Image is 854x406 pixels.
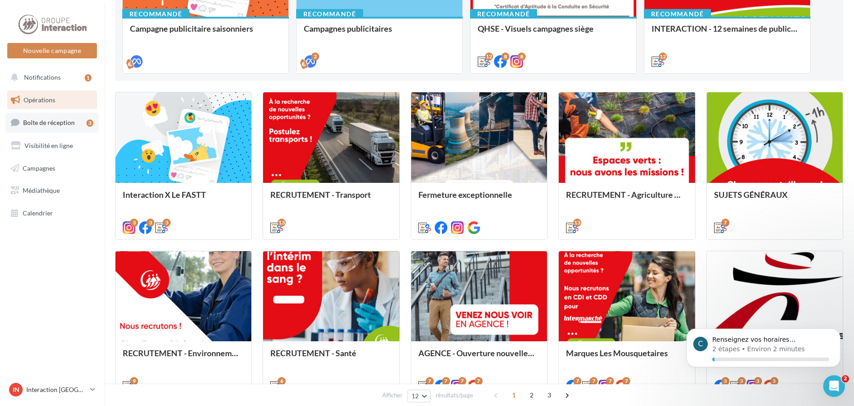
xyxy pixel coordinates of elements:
p: Interaction [GEOGRAPHIC_DATA] [26,385,86,394]
div: RECRUTEMENT - Transport [270,190,392,208]
a: IN Interaction [GEOGRAPHIC_DATA] [7,381,97,398]
div: Campagne publicitaire saisonniers [130,24,281,42]
div: 7 [458,377,466,385]
span: Afficher [382,391,403,400]
div: QHSE - Visuels campagnes siège [478,24,629,42]
div: Recommandé [644,9,711,19]
div: 7 [721,219,729,227]
span: Notifications [24,73,61,81]
a: Visibilité en ligne [5,136,99,155]
div: Campagnes publicitaires [304,24,455,42]
div: 7 [426,377,434,385]
div: Fermeture exceptionnelle [418,190,540,208]
button: Notifications 1 [5,68,95,87]
div: RECRUTEMENT - Santé [270,349,392,367]
span: Campagnes [23,164,55,172]
span: Visibilité en ligne [24,142,73,149]
div: 3 [146,219,154,227]
div: 7 [475,377,483,385]
span: 12 [412,392,419,400]
div: 1 [85,74,91,81]
div: RECRUTEMENT - Agriculture / Espaces verts [566,190,687,208]
span: 2 [524,388,539,402]
a: Médiathèque [5,181,99,200]
div: Recommandé [470,9,537,19]
div: Recommandé [296,9,363,19]
div: AGENCE - Ouverture nouvelle agence [418,349,540,367]
div: 7 [442,377,450,385]
div: 2 [311,53,319,61]
a: Boîte de réception3 [5,113,99,132]
span: 1 [507,388,521,402]
span: 2 [842,375,849,382]
iframe: Intercom notifications message [673,318,854,382]
div: 8 [501,53,509,61]
div: 13 [573,219,581,227]
div: Recommandé [122,9,189,19]
div: INTERACTION - 12 semaines de publication [652,24,803,42]
a: Calendrier [5,204,99,223]
div: 8 [518,53,526,61]
div: 7 [590,377,598,385]
div: 7 [573,377,581,385]
div: 7 [606,377,614,385]
span: Opérations [24,96,55,104]
div: 3 [163,219,171,227]
span: Calendrier [23,209,53,217]
div: 3 [86,119,93,127]
a: Opérations [5,91,99,110]
div: Marques Les Mousquetaires [566,349,687,367]
iframe: Intercom live chat [823,375,845,397]
span: résultats/page [436,391,473,400]
div: 6 [278,377,286,385]
div: 13 [278,219,286,227]
span: 3 [542,388,557,402]
button: Nouvelle campagne [7,43,97,58]
div: 12 [485,53,493,61]
button: 12 [408,390,431,402]
a: Campagnes [5,159,99,178]
div: 12 [659,53,667,61]
div: 7 [622,377,630,385]
div: Interaction X Le FASTT [123,190,244,208]
div: SUJETS GÉNÉRAUX [714,190,835,208]
div: 3 [130,219,138,227]
span: Boîte de réception [23,119,75,126]
span: IN [13,385,19,394]
div: RECRUTEMENT - Environnement [123,349,244,367]
div: 9 [130,377,138,385]
span: Médiathèque [23,186,60,194]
